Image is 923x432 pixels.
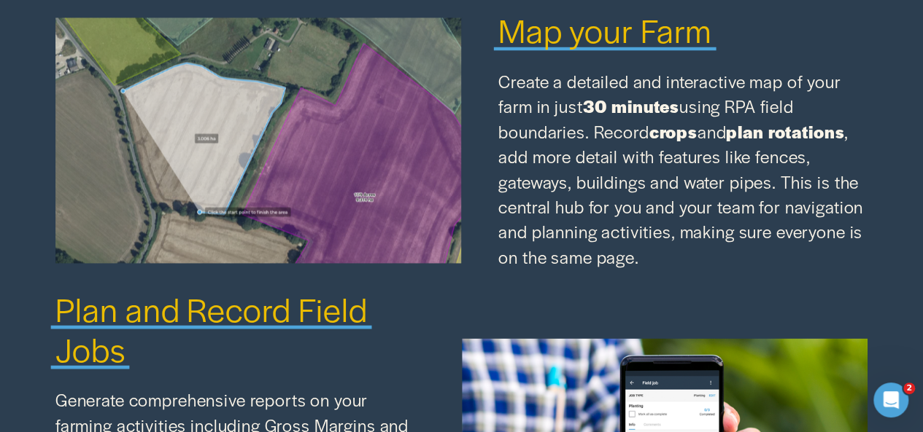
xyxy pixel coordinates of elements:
[498,69,868,270] p: Create a detailed and interactive map of your farm in just using RPA field boundaries. Record and...
[582,94,679,118] strong: 30 minutes
[498,7,711,52] span: Map your Farm
[873,382,908,417] iframe: Intercom live chat
[903,382,915,394] span: 2
[649,119,697,144] strong: crops
[726,119,844,144] strong: plan rotations
[55,285,374,370] span: Plan and Record Field Jobs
